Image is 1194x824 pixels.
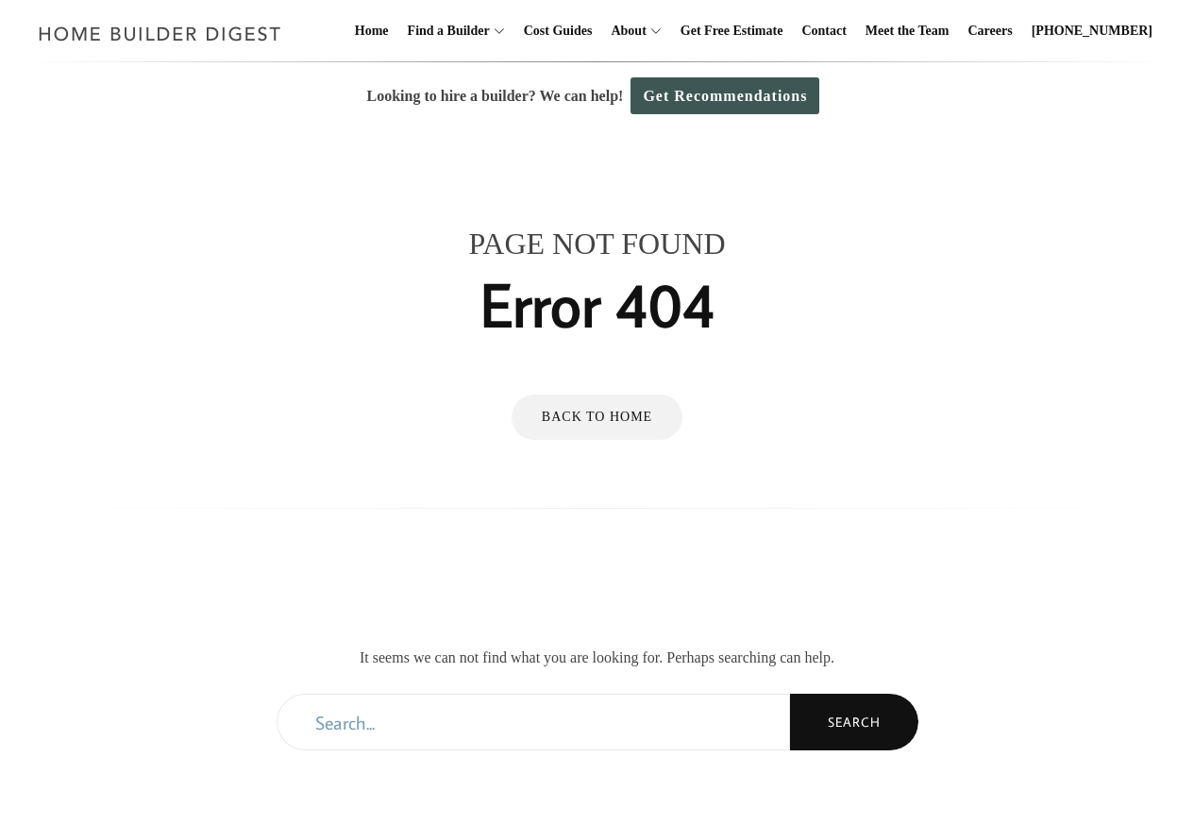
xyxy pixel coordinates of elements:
a: Careers [961,1,1020,61]
h1: Error 404 [480,259,715,349]
span: Search [828,714,881,731]
a: Cost Guides [516,1,600,61]
a: Home [347,1,396,61]
input: Search... [277,694,790,750]
a: Get Free Estimate [673,1,791,61]
button: Search [790,694,918,750]
a: About [603,1,646,61]
a: Contact [794,1,853,61]
p: It seems we can not find what you are looking for. Perhaps searching can help. [277,645,918,671]
a: Meet the Team [858,1,957,61]
img: Home Builder Digest [30,15,290,52]
a: [PHONE_NUMBER] [1024,1,1160,61]
a: Back to Home [512,395,682,440]
a: Get Recommendations [631,77,819,114]
a: Find a Builder [400,1,490,61]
